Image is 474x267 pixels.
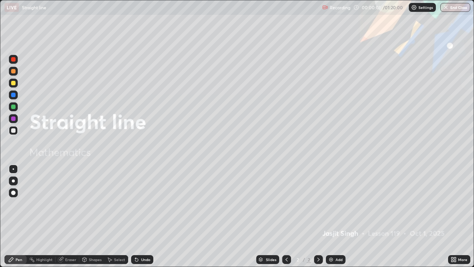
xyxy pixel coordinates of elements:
img: end-class-cross [443,4,449,10]
div: Slides [266,258,276,261]
button: End Class [440,3,470,12]
div: Shapes [89,258,101,261]
p: Straight line [22,4,46,10]
div: / [303,257,305,262]
p: Recording [330,5,350,10]
div: More [458,258,467,261]
div: Highlight [36,258,53,261]
img: class-settings-icons [411,4,417,10]
div: 2 [307,256,311,263]
div: Undo [141,258,150,261]
div: 2 [294,257,301,262]
img: add-slide-button [328,257,334,263]
div: Eraser [65,258,76,261]
div: Select [114,258,125,261]
div: Add [336,258,343,261]
div: Pen [16,258,22,261]
p: LIVE [7,4,17,10]
img: recording.375f2c34.svg [322,4,328,10]
p: Settings [418,6,433,9]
